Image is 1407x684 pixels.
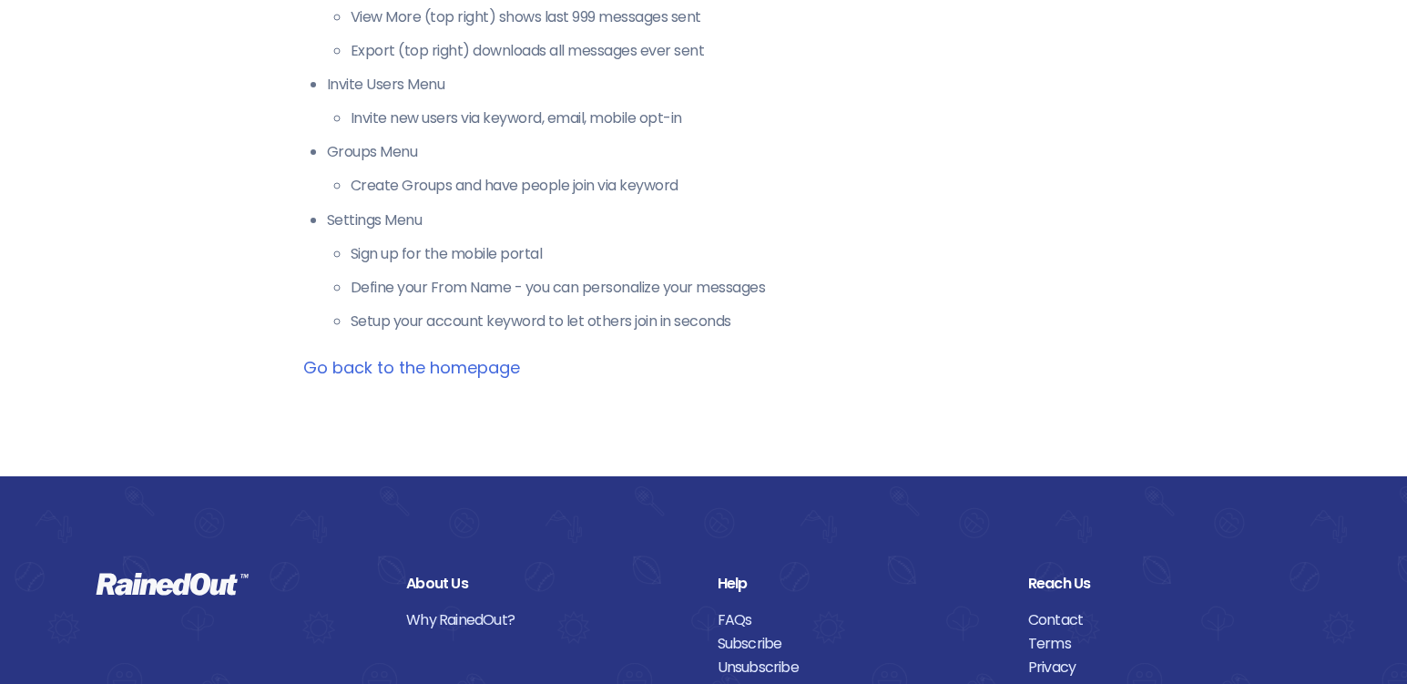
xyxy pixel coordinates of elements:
a: Subscribe [718,632,1001,656]
li: Create Groups and have people join via keyword [351,175,1105,197]
li: Invite new users via keyword, email, mobile opt-in [351,107,1105,129]
div: About Us [406,572,689,596]
li: Invite Users Menu [327,74,1105,129]
a: Contact [1028,608,1311,632]
a: Why RainedOut? [406,608,689,632]
a: Unsubscribe [718,656,1001,679]
a: Go back to the homepage [303,356,520,379]
li: Settings Menu [327,209,1105,332]
li: Sign up for the mobile portal [351,243,1105,265]
li: View More (top right) shows last 999 messages sent [351,6,1105,28]
a: Privacy [1028,656,1311,679]
li: Setup your account keyword to let others join in seconds [351,311,1105,332]
a: FAQs [718,608,1001,632]
div: Reach Us [1028,572,1311,596]
li: Export (top right) downloads all messages ever sent [351,40,1105,62]
li: Define your From Name - you can personalize your messages [351,277,1105,299]
a: Terms [1028,632,1311,656]
div: Help [718,572,1001,596]
li: Groups Menu [327,141,1105,197]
